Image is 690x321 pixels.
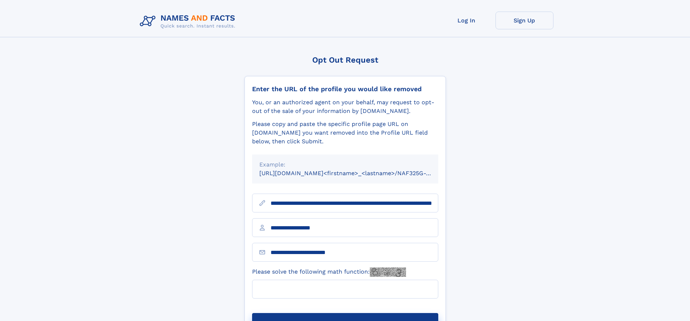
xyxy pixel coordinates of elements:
img: Logo Names and Facts [137,12,241,31]
a: Log In [438,12,495,29]
div: Opt Out Request [244,55,446,64]
div: Enter the URL of the profile you would like removed [252,85,438,93]
div: Please copy and paste the specific profile page URL on [DOMAIN_NAME] you want removed into the Pr... [252,120,438,146]
div: Example: [259,160,431,169]
div: You, or an authorized agent on your behalf, may request to opt-out of the sale of your informatio... [252,98,438,115]
label: Please solve the following math function: [252,267,406,277]
small: [URL][DOMAIN_NAME]<firstname>_<lastname>/NAF325G-xxxxxxxx [259,170,452,177]
a: Sign Up [495,12,553,29]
